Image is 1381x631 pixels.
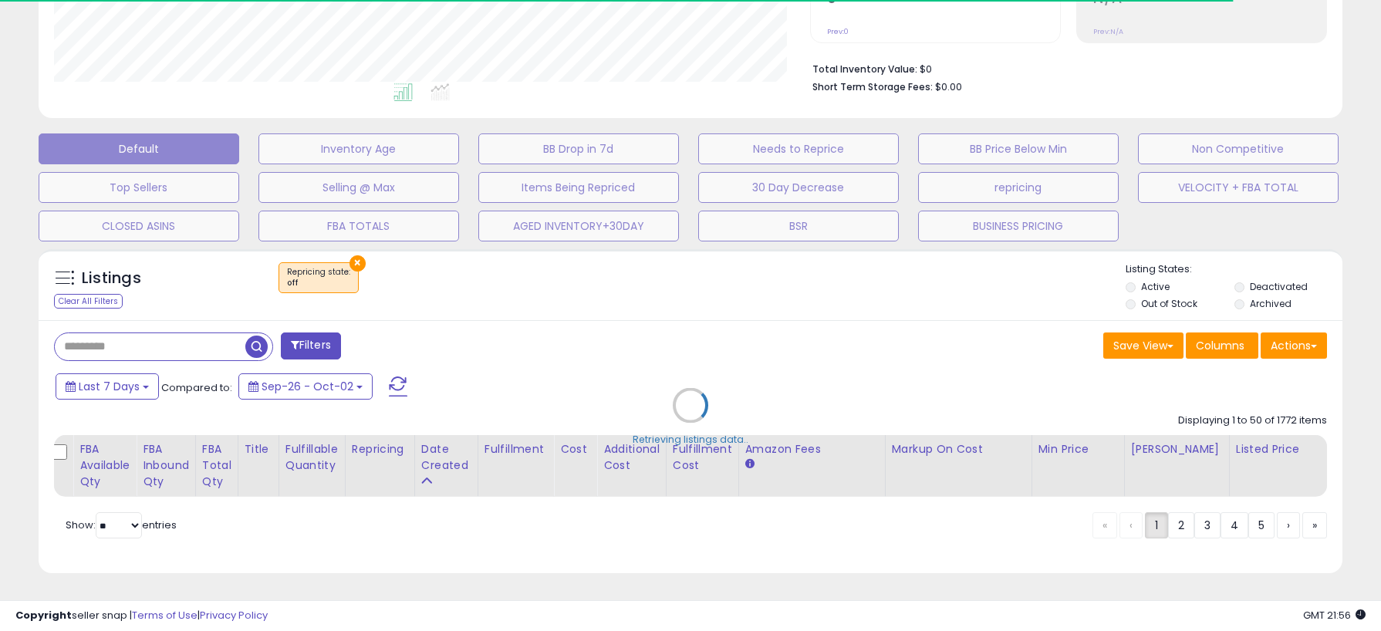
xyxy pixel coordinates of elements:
[258,133,459,164] button: Inventory Age
[633,432,748,446] div: Retrieving listings data..
[39,172,239,203] button: Top Sellers
[918,133,1119,164] button: BB Price Below Min
[200,608,268,623] a: Privacy Policy
[258,172,459,203] button: Selling @ Max
[935,79,962,94] span: $0.00
[258,211,459,241] button: FBA TOTALS
[827,27,849,36] small: Prev: 0
[1138,133,1339,164] button: Non Competitive
[1093,27,1123,36] small: Prev: N/A
[812,59,1315,77] li: $0
[39,211,239,241] button: CLOSED ASINS
[478,133,679,164] button: BB Drop in 7d
[918,172,1119,203] button: repricing
[812,80,933,93] b: Short Term Storage Fees:
[918,211,1119,241] button: BUSINESS PRICING
[1303,608,1366,623] span: 2025-10-10 21:56 GMT
[15,609,268,623] div: seller snap | |
[39,133,239,164] button: Default
[1138,172,1339,203] button: VELOCITY + FBA TOTAL
[698,211,899,241] button: BSR
[478,211,679,241] button: AGED INVENTORY+30DAY
[478,172,679,203] button: Items Being Repriced
[15,608,72,623] strong: Copyright
[698,133,899,164] button: Needs to Reprice
[812,62,917,76] b: Total Inventory Value:
[132,608,198,623] a: Terms of Use
[698,172,899,203] button: 30 Day Decrease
